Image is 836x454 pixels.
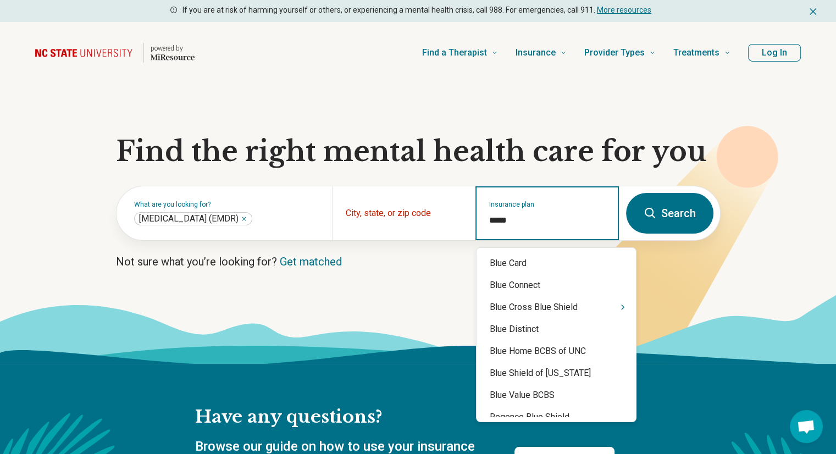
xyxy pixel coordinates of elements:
[477,362,636,384] div: Blue Shield of [US_STATE]
[422,45,487,60] span: Find a Therapist
[626,193,713,234] button: Search
[116,135,721,168] h1: Find the right mental health care for you
[195,406,614,429] h2: Have any questions?
[477,318,636,340] div: Blue Distinct
[477,274,636,296] div: Blue Connect
[151,44,195,53] p: powered by
[477,406,636,428] div: Regence Blue Shield
[597,5,651,14] a: More resources
[241,215,247,222] button: Eye Movement Desensitization and Reprocessing (EMDR)
[182,4,651,16] p: If you are at risk of harming yourself or others, or experiencing a mental health crisis, call 98...
[477,384,636,406] div: Blue Value BCBS
[35,35,195,70] a: Home page
[790,410,823,443] div: Open chat
[477,252,636,417] div: Suggestions
[584,45,645,60] span: Provider Types
[134,212,252,225] div: Eye Movement Desensitization and Reprocessing (EMDR)
[807,4,818,18] button: Dismiss
[477,252,636,274] div: Blue Card
[477,296,636,318] div: Blue Cross Blue Shield
[477,340,636,362] div: Blue Home BCBS of UNC
[748,44,801,62] button: Log In
[134,201,319,208] label: What are you looking for?
[280,255,342,268] a: Get matched
[516,45,556,60] span: Insurance
[116,254,721,269] p: Not sure what you’re looking for?
[673,45,719,60] span: Treatments
[139,213,239,224] span: [MEDICAL_DATA] (EMDR)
